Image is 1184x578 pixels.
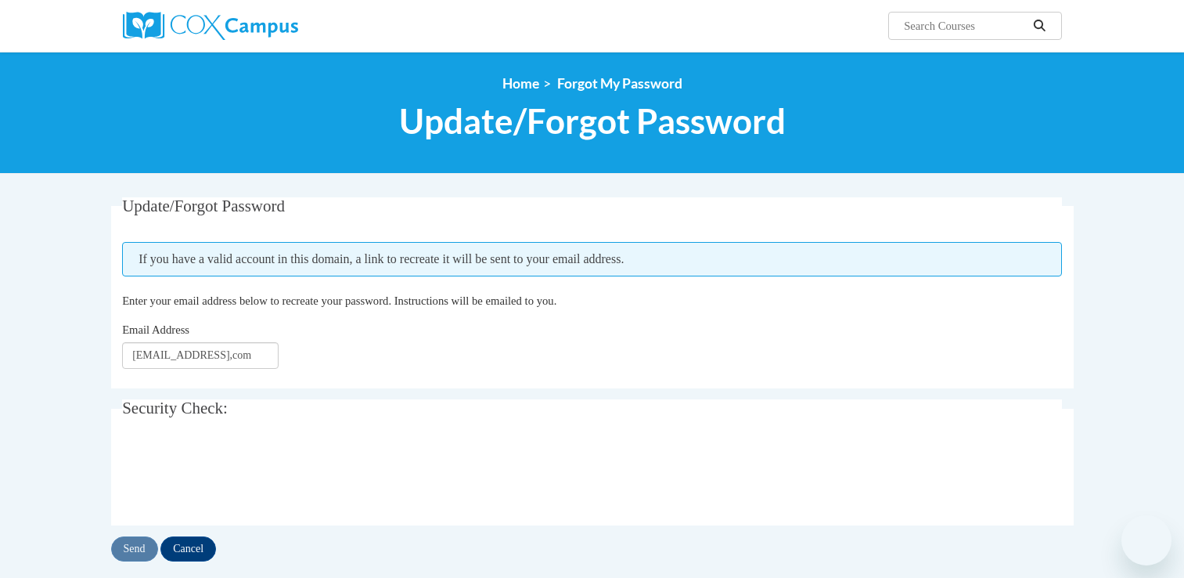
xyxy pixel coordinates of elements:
button: Search [1027,16,1051,35]
a: Home [502,75,539,92]
input: Email [122,342,279,369]
span: Update/Forgot Password [122,197,285,215]
a: Cox Campus [123,12,420,40]
span: If you have a valid account in this domain, a link to recreate it will be sent to your email addr... [122,242,1062,276]
span: Forgot My Password [557,75,682,92]
img: Cox Campus [123,12,298,40]
span: Enter your email address below to recreate your password. Instructions will be emailed to you. [122,294,556,307]
iframe: reCAPTCHA [122,445,360,506]
span: Email Address [122,323,189,336]
input: Cancel [160,536,216,562]
span: Update/Forgot Password [399,100,786,142]
input: Search Courses [902,16,1027,35]
span: Security Check: [122,399,228,417]
iframe: Button to launch messaging window [1121,515,1171,565]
